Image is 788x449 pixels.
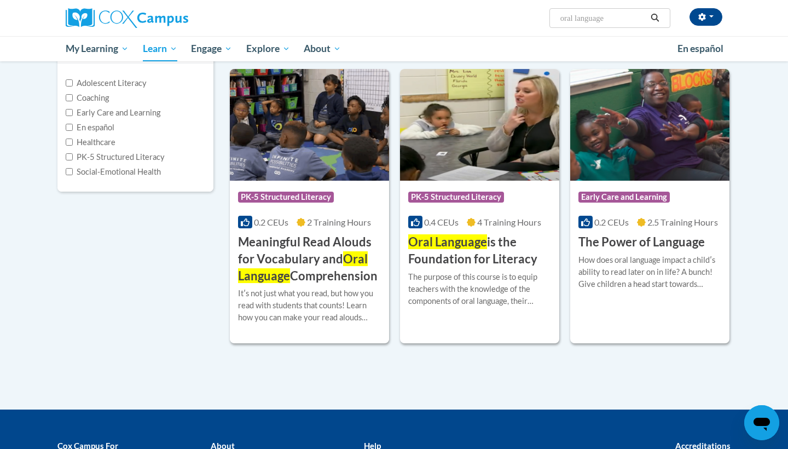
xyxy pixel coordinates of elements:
[66,77,147,89] label: Adolescent Literacy
[424,217,459,227] span: 0.4 CEUs
[66,42,129,55] span: My Learning
[307,217,371,227] span: 2 Training Hours
[143,42,177,55] span: Learn
[477,217,541,227] span: 4 Training Hours
[238,234,381,284] h3: Meaningful Read Alouds for Vocabulary and Comprehension
[304,42,341,55] span: About
[238,287,381,324] div: Itʹs not just what you read, but how you read with students that counts! Learn how you can make y...
[66,107,160,119] label: Early Care and Learning
[647,11,663,25] button: Search
[559,11,647,25] input: Search Courses
[408,234,487,249] span: Oral Language
[578,234,705,251] h3: The Power of Language
[66,94,73,101] input: Checkbox for Options
[570,69,729,343] a: Course LogoEarly Care and Learning0.2 CEUs2.5 Training Hours The Power of LanguageHow does oral l...
[49,36,739,61] div: Main menu
[66,122,114,134] label: En español
[66,109,73,116] input: Checkbox for Options
[66,166,161,178] label: Social-Emotional Health
[66,153,73,160] input: Checkbox for Options
[254,217,288,227] span: 0.2 CEUs
[647,217,718,227] span: 2.5 Training Hours
[578,192,670,203] span: Early Care and Learning
[408,234,551,268] h3: is the Foundation for Literacy
[66,124,73,131] input: Checkbox for Options
[59,36,136,61] a: My Learning
[238,251,368,283] span: Oral Language
[66,151,165,163] label: PK-5 Structured Literacy
[400,69,559,343] a: Course LogoPK-5 Structured Literacy0.4 CEUs4 Training Hours Oral Languageis the Foundation for Li...
[400,69,559,181] img: Course Logo
[408,271,551,307] div: The purpose of this course is to equip teachers with the knowledge of the components of oral lang...
[230,69,389,343] a: Course LogoPK-5 Structured Literacy0.2 CEUs2 Training Hours Meaningful Read Alouds for Vocabulary...
[191,42,232,55] span: Engage
[246,42,290,55] span: Explore
[66,139,73,146] input: Checkbox for Options
[66,168,73,175] input: Checkbox for Options
[677,43,723,54] span: En español
[570,69,729,181] img: Course Logo
[578,254,721,290] div: How does oral language impact a childʹs ability to read later on in life? A bunch! Give children ...
[408,192,504,203] span: PK-5 Structured Literacy
[297,36,349,61] a: About
[230,69,389,181] img: Course Logo
[744,405,779,440] iframe: Button to launch messaging window
[66,8,274,28] a: Cox Campus
[136,36,184,61] a: Learn
[184,36,239,61] a: Engage
[594,217,629,227] span: 0.2 CEUs
[66,92,109,104] label: Coaching
[66,136,115,148] label: Healthcare
[66,79,73,87] input: Checkbox for Options
[239,36,297,61] a: Explore
[238,192,334,203] span: PK-5 Structured Literacy
[670,37,731,60] a: En español
[66,8,188,28] img: Cox Campus
[690,8,722,26] button: Account Settings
